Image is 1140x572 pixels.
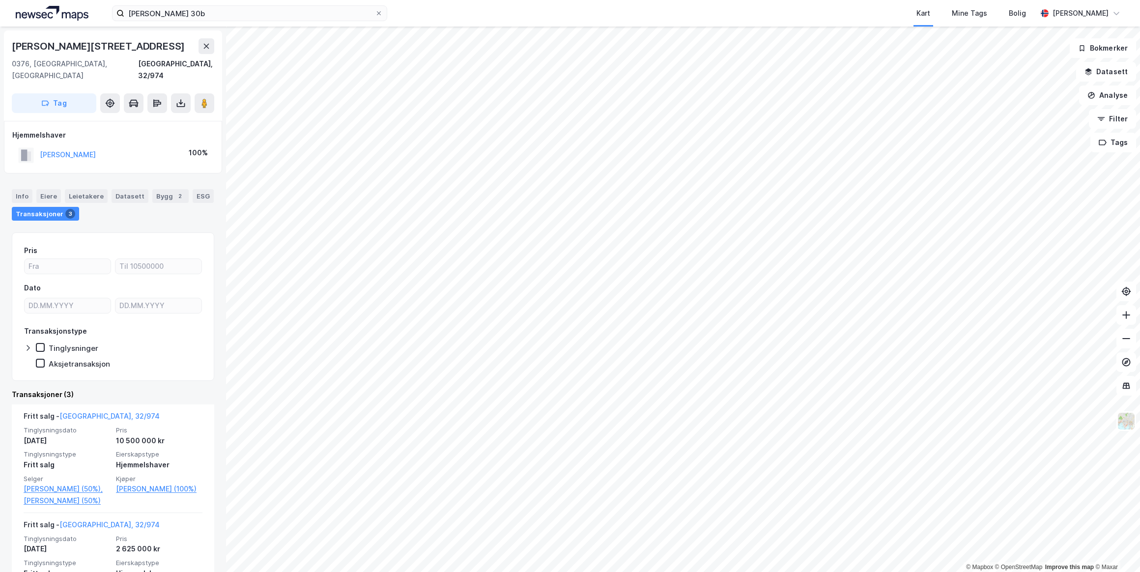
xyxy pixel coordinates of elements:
[116,543,202,555] div: 2 625 000 kr
[12,129,214,141] div: Hjemmelshaver
[25,298,111,313] input: DD.MM.YYYY
[916,7,930,19] div: Kart
[112,189,148,203] div: Datasett
[25,259,111,274] input: Fra
[24,543,110,555] div: [DATE]
[116,459,202,471] div: Hjemmelshaver
[24,535,110,543] span: Tinglysningsdato
[24,325,87,337] div: Transaksjonstype
[24,245,37,257] div: Pris
[1091,525,1140,572] iframe: Chat Widget
[1076,62,1136,82] button: Datasett
[24,475,110,483] span: Selger
[59,520,160,529] a: [GEOGRAPHIC_DATA], 32/974
[152,189,189,203] div: Bygg
[116,535,202,543] span: Pris
[12,93,96,113] button: Tag
[1053,7,1109,19] div: [PERSON_NAME]
[116,475,202,483] span: Kjøper
[24,282,41,294] div: Dato
[24,459,110,471] div: Fritt salg
[12,58,138,82] div: 0376, [GEOGRAPHIC_DATA], [GEOGRAPHIC_DATA]
[12,207,79,221] div: Transaksjoner
[24,435,110,447] div: [DATE]
[24,483,110,495] a: [PERSON_NAME] (50%),
[24,410,160,426] div: Fritt salg -
[116,435,202,447] div: 10 500 000 kr
[115,259,201,274] input: Til 10500000
[16,6,88,21] img: logo.a4113a55bc3d86da70a041830d287a7e.svg
[1045,564,1094,571] a: Improve this map
[24,426,110,434] span: Tinglysningsdato
[116,483,202,495] a: [PERSON_NAME] (100%)
[12,389,214,400] div: Transaksjoner (3)
[124,6,375,21] input: Søk på adresse, matrikkel, gårdeiere, leietakere eller personer
[115,298,201,313] input: DD.MM.YYYY
[138,58,214,82] div: [GEOGRAPHIC_DATA], 32/974
[12,189,32,203] div: Info
[12,38,187,54] div: [PERSON_NAME][STREET_ADDRESS]
[36,189,61,203] div: Eiere
[49,343,98,353] div: Tinglysninger
[193,189,214,203] div: ESG
[116,450,202,458] span: Eierskapstype
[24,495,110,507] a: [PERSON_NAME] (50%)
[24,559,110,567] span: Tinglysningstype
[49,359,110,369] div: Aksjetransaksjon
[116,426,202,434] span: Pris
[175,191,185,201] div: 2
[966,564,993,571] a: Mapbox
[1079,86,1136,105] button: Analyse
[24,450,110,458] span: Tinglysningstype
[59,412,160,420] a: [GEOGRAPHIC_DATA], 32/974
[24,519,160,535] div: Fritt salg -
[1117,412,1136,430] img: Z
[1091,525,1140,572] div: Kontrollprogram for chat
[65,189,108,203] div: Leietakere
[65,209,75,219] div: 3
[1090,133,1136,152] button: Tags
[995,564,1043,571] a: OpenStreetMap
[116,559,202,567] span: Eierskapstype
[1009,7,1026,19] div: Bolig
[189,147,208,159] div: 100%
[952,7,987,19] div: Mine Tags
[1070,38,1136,58] button: Bokmerker
[1089,109,1136,129] button: Filter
